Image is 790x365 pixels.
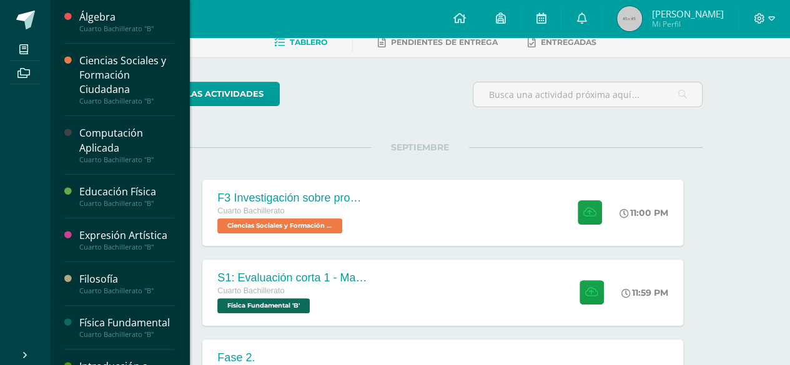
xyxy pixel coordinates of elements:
[217,351,284,364] div: Fase 2.
[79,24,174,33] div: Cuarto Bachillerato "B"
[79,126,174,155] div: Computación Aplicada
[378,32,498,52] a: Pendientes de entrega
[79,10,174,33] a: ÁlgebraCuarto Bachillerato "B"
[651,7,723,20] span: [PERSON_NAME]
[473,82,702,107] input: Busca una actividad próxima aquí...
[79,10,174,24] div: Álgebra
[217,207,284,215] span: Cuarto Bachillerato
[274,32,327,52] a: Tablero
[79,286,174,295] div: Cuarto Bachillerato "B"
[79,54,174,97] div: Ciencias Sociales y Formación Ciudadana
[217,218,342,233] span: Ciencias Sociales y Formación Ciudadana 'B'
[79,97,174,105] div: Cuarto Bachillerato "B"
[391,37,498,47] span: Pendientes de entrega
[137,82,280,106] a: todas las Actividades
[79,272,174,295] a: FilosofíaCuarto Bachillerato "B"
[217,286,284,295] span: Cuarto Bachillerato
[79,330,174,339] div: Cuarto Bachillerato "B"
[79,185,174,199] div: Educación Física
[79,199,174,208] div: Cuarto Bachillerato "B"
[541,37,596,47] span: Entregadas
[79,243,174,251] div: Cuarto Bachillerato "B"
[371,142,469,153] span: SEPTIEMBRE
[217,192,367,205] div: F3 Investigación sobre problemas de salud mental como fenómeno social
[79,126,174,163] a: Computación AplicadaCuarto Bachillerato "B"
[79,228,174,251] a: Expresión ArtísticaCuarto Bachillerato "B"
[290,37,327,47] span: Tablero
[217,271,367,285] div: S1: Evaluación corta 1 - Magnesitmo y principios básicos.
[79,228,174,243] div: Expresión Artística
[651,19,723,29] span: Mi Perfil
[79,54,174,105] a: Ciencias Sociales y Formación CiudadanaCuarto Bachillerato "B"
[217,298,310,313] span: Física Fundamental 'B'
[621,287,668,298] div: 11:59 PM
[617,6,642,31] img: 45x45
[79,185,174,208] a: Educación FísicaCuarto Bachillerato "B"
[620,207,668,218] div: 11:00 PM
[79,316,174,339] a: Física FundamentalCuarto Bachillerato "B"
[79,272,174,286] div: Filosofía
[528,32,596,52] a: Entregadas
[79,316,174,330] div: Física Fundamental
[79,155,174,164] div: Cuarto Bachillerato "B"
